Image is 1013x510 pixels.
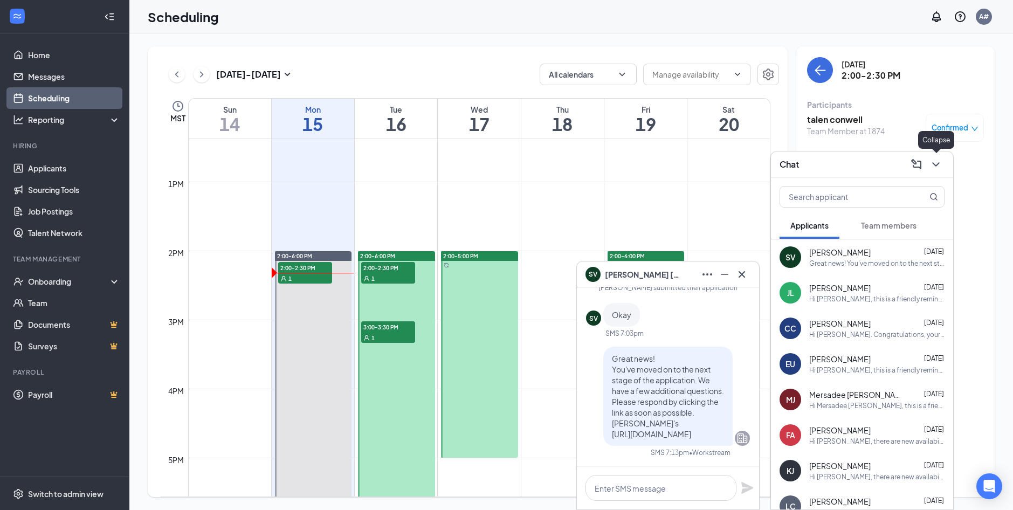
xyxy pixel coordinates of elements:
h1: 18 [521,115,604,133]
div: EU [785,359,795,369]
svg: ArrowLeft [814,64,826,77]
input: Manage availability [652,68,729,80]
div: 4pm [166,385,186,397]
svg: Company [736,432,749,445]
span: Mersadee [PERSON_NAME] [809,389,906,400]
svg: Minimize [718,268,731,281]
span: Team members [861,220,916,230]
span: Great news! You've moved on to the next stage of the application. We have a few additional questi... [612,354,724,439]
span: [DATE] [924,319,944,327]
span: 3:00-3:30 PM [361,321,415,332]
a: September 14, 2025 [189,99,271,139]
div: Participants [807,99,984,110]
div: Team Member at 1874 [807,126,885,136]
div: Hi [PERSON_NAME], there are new availabilities for an interview. This is a reminder to schedule y... [809,472,945,481]
span: 1 [288,275,292,282]
div: Great news! You've moved on to the next stage of the application. We have a few additional questi... [809,259,945,268]
div: 5pm [166,454,186,466]
div: JL [787,287,794,298]
span: 2:00-6:00 PM [610,252,645,260]
div: Sat [687,104,770,115]
div: 2pm [166,247,186,259]
div: Hi Mersadee [PERSON_NAME], this is a friendly reminder. Please select a meeting time slot for you... [809,401,945,410]
button: back-button [807,57,833,83]
span: [DATE] [924,425,944,433]
h3: talen conwell [807,114,885,126]
div: Team Management [13,254,118,264]
div: Reporting [28,114,121,125]
svg: Plane [741,481,754,494]
svg: Cross [735,268,748,281]
span: [PERSON_NAME] [809,496,871,507]
div: Thu [521,104,604,115]
button: Ellipses [699,266,716,283]
span: [PERSON_NAME] [809,354,871,364]
span: [DATE] [924,354,944,362]
a: September 17, 2025 [438,99,520,139]
button: All calendarsChevronDown [540,64,637,85]
a: September 16, 2025 [355,99,437,139]
svg: MagnifyingGlass [929,192,938,201]
span: [DATE] [924,390,944,398]
svg: User [363,335,370,341]
span: 2:00-2:30 PM [361,262,415,273]
div: Sun [189,104,271,115]
div: Payroll [13,368,118,377]
div: Fri [604,104,687,115]
div: Wed [438,104,520,115]
h3: Chat [780,158,799,170]
div: SV [589,314,598,323]
a: Job Postings [28,201,120,222]
div: A# [979,12,989,21]
button: Minimize [716,266,733,283]
a: PayrollCrown [28,384,120,405]
a: Applicants [28,157,120,179]
svg: WorkstreamLogo [12,11,23,22]
svg: ChevronDown [617,69,628,80]
svg: ChevronLeft [171,68,182,81]
h1: 17 [438,115,520,133]
svg: ChevronDown [733,70,742,79]
svg: Collapse [104,11,115,22]
svg: Ellipses [701,268,714,281]
a: Settings [757,64,779,85]
div: FA [786,430,795,440]
svg: User [280,275,287,282]
svg: Clock [171,100,184,113]
div: MJ [786,394,795,405]
span: [PERSON_NAME] [809,282,871,293]
h1: 19 [604,115,687,133]
div: Hi [PERSON_NAME], this is a friendly reminder. Your meeting with [PERSON_NAME]'s for Team Member ... [809,366,945,375]
h1: 16 [355,115,437,133]
div: Onboarding [28,276,111,287]
div: [DATE] [842,59,900,70]
h3: [DATE] - [DATE] [216,68,281,80]
div: Hi [PERSON_NAME], this is a friendly reminder. Your meeting with [PERSON_NAME]'s for Team Member ... [809,294,945,304]
svg: Settings [762,68,775,81]
div: Open Intercom Messenger [976,473,1002,499]
a: Messages [28,66,120,87]
button: ChevronDown [927,156,945,173]
button: ComposeMessage [908,156,925,173]
a: September 15, 2025 [272,99,354,139]
span: 1 [371,275,375,282]
svg: User [363,275,370,282]
div: KJ [787,465,794,476]
span: [DATE] [924,283,944,291]
a: Sourcing Tools [28,179,120,201]
svg: Notifications [930,10,943,23]
a: Home [28,44,120,66]
span: MST [170,113,185,123]
span: 2:00-6:00 PM [277,252,312,260]
svg: Settings [13,488,24,499]
svg: ComposeMessage [910,158,923,171]
span: [PERSON_NAME] [809,425,871,436]
span: 2:00-5:00 PM [443,252,478,260]
span: [PERSON_NAME] [809,318,871,329]
div: SMS 7:13pm [651,448,689,457]
svg: ChevronDown [929,158,942,171]
svg: QuestionInfo [954,10,967,23]
span: [PERSON_NAME] [PERSON_NAME] [605,268,680,280]
span: 1 [371,334,375,342]
span: down [971,125,978,133]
